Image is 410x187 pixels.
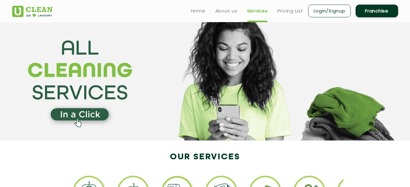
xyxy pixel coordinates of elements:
a: Pricing List [277,7,303,15]
img: UClean Laundry and Dry Cleaning [12,6,53,17]
a: Franchise [356,5,398,17]
a: About us [215,7,237,15]
a: Services [247,7,268,15]
a: Login/Signup [308,5,351,17]
a: Home [191,7,205,15]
